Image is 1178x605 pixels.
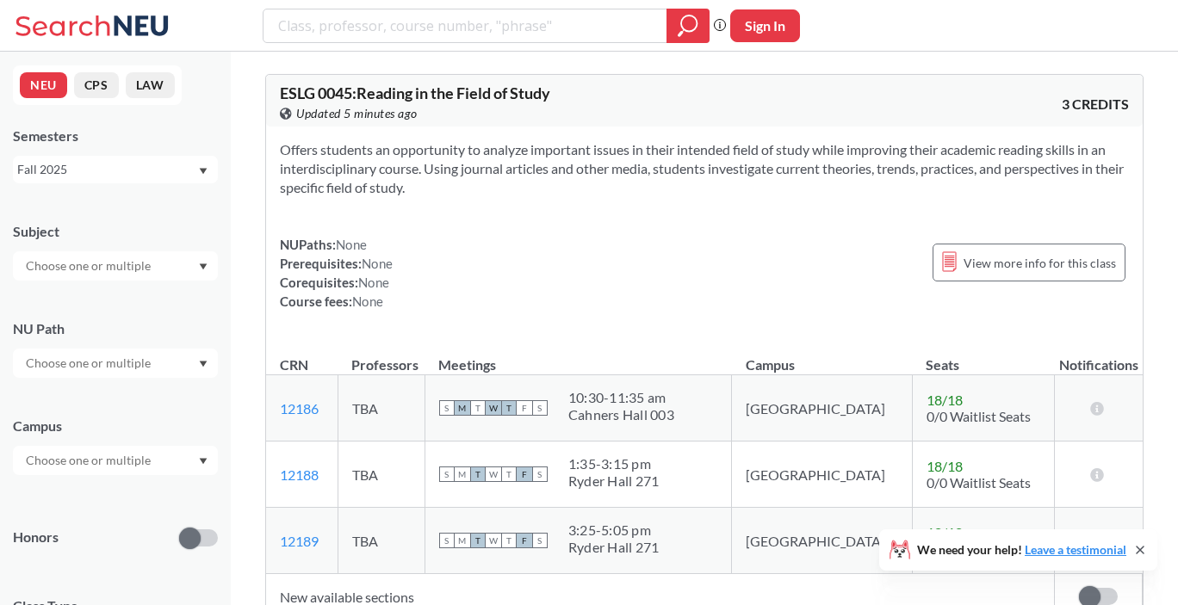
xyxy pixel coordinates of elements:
div: 1:35 - 3:15 pm [568,455,660,472]
span: M [455,400,470,416]
th: Campus [732,338,913,375]
span: F [517,466,532,482]
span: M [455,466,470,482]
span: None [336,237,367,252]
div: magnifying glass [666,9,710,43]
td: [GEOGRAPHIC_DATA] [732,375,913,441]
button: CPS [74,72,119,98]
input: Choose one or multiple [17,353,162,373]
input: Class, professor, course number, "phrase" [276,11,654,40]
svg: Dropdown arrow [199,263,208,270]
button: Sign In [730,9,800,42]
button: LAW [126,72,175,98]
span: T [501,466,517,482]
svg: Dropdown arrow [199,361,208,367]
th: Meetings [425,338,731,375]
span: S [532,533,548,548]
span: ESLG 0045 : Reading in the Field of Study [280,83,550,102]
td: [GEOGRAPHIC_DATA] [732,508,913,574]
div: Semesters [13,127,218,145]
div: Fall 2025 [17,160,197,179]
th: Seats [912,338,1055,375]
svg: magnifying glass [678,14,698,38]
span: 0/0 Waitlist Seats [927,408,1031,424]
span: We need your help! [917,544,1126,556]
div: NU Path [13,319,218,338]
span: S [439,466,455,482]
span: F [517,400,532,416]
input: Choose one or multiple [17,450,162,471]
div: Campus [13,417,218,435]
span: 18 / 18 [927,458,963,474]
span: S [439,533,455,548]
td: [GEOGRAPHIC_DATA] [732,441,913,508]
div: Ryder Hall 271 [568,539,660,556]
p: Honors [13,528,59,547]
div: NUPaths: Prerequisites: Corequisites: Course fees: [280,235,393,311]
span: W [486,466,501,482]
div: Cahners Hall 003 [568,406,674,423]
span: T [470,466,486,482]
span: S [532,400,548,416]
span: 0/0 Waitlist Seats [927,474,1031,491]
span: W [486,400,501,416]
span: F [517,533,532,548]
div: 10:30 - 11:35 am [568,389,674,406]
svg: Dropdown arrow [199,168,208,175]
div: Fall 2025Dropdown arrow [13,156,218,183]
span: Updated 5 minutes ago [296,104,418,123]
th: Notifications [1055,338,1143,375]
input: Choose one or multiple [17,256,162,276]
span: None [358,275,389,290]
div: Dropdown arrow [13,446,218,475]
span: T [501,400,517,416]
span: T [470,400,486,416]
span: None [352,293,383,309]
span: View more info for this class [964,252,1116,274]
span: 18 / 18 [927,524,963,540]
div: 3:25 - 5:05 pm [568,522,660,539]
section: Offers students an opportunity to analyze important issues in their intended field of study while... [280,140,1129,197]
div: Subject [13,222,218,241]
td: TBA [338,441,425,508]
a: 12188 [280,466,319,483]
span: 18 / 18 [927,392,963,408]
div: Dropdown arrow [13,251,218,281]
a: 12186 [280,400,319,417]
a: Leave a testimonial [1025,542,1126,557]
span: None [362,256,393,271]
div: Dropdown arrow [13,349,218,378]
span: 3 CREDITS [1062,95,1129,114]
button: NEU [20,72,67,98]
span: S [532,466,548,482]
a: 12189 [280,533,319,549]
div: Ryder Hall 271 [568,472,660,490]
span: S [439,400,455,416]
span: M [455,533,470,548]
th: Professors [338,338,425,375]
svg: Dropdown arrow [199,458,208,465]
span: W [486,533,501,548]
td: TBA [338,508,425,574]
span: T [501,533,517,548]
span: T [470,533,486,548]
div: CRN [280,355,308,374]
td: TBA [338,375,425,441]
